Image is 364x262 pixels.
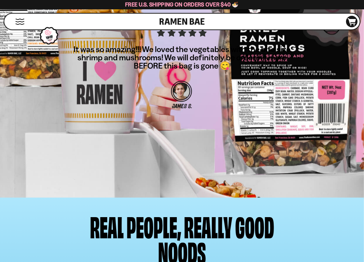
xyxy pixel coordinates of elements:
[235,214,274,239] div: good
[67,45,297,70] p: It was so amazing!!! We loved the vegetables with the bite size shrimp and mushrooms! We will def...
[90,214,124,239] div: Real
[127,214,181,239] div: people,
[125,1,239,8] span: Free U.S. Shipping on Orders over $40 🍜
[184,214,232,239] div: Really
[15,19,25,25] button: Mobile Menu Trigger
